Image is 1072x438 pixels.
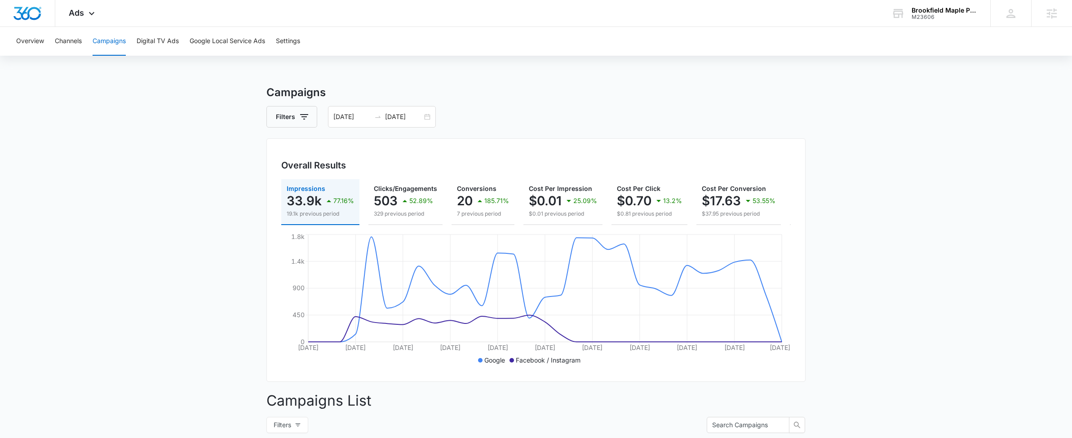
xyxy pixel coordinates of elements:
p: Google [484,355,505,365]
tspan: [DATE] [535,344,555,351]
button: Overview [16,27,44,56]
p: 185.71% [484,198,509,204]
p: 77.16% [333,198,354,204]
input: Search Campaigns [712,420,777,430]
p: $0.81 previous period [617,210,682,218]
tspan: [DATE] [677,344,697,351]
button: Google Local Service Ads [190,27,265,56]
span: Impressions [287,185,325,192]
p: 329 previous period [374,210,437,218]
p: 13.2% [663,198,682,204]
tspan: [DATE] [440,344,461,351]
h3: Overall Results [281,159,346,172]
tspan: [DATE] [724,344,745,351]
p: 25.09% [573,198,597,204]
span: Conversions [457,185,496,192]
tspan: [DATE] [393,344,413,351]
span: to [374,113,381,120]
tspan: [DATE] [629,344,650,351]
p: 52.89% [409,198,433,204]
p: Facebook / Instagram [516,355,580,365]
span: swap-right [374,113,381,120]
tspan: [DATE] [582,344,602,351]
button: Digital TV Ads [137,27,179,56]
button: search [789,417,805,433]
input: End date [385,112,422,122]
tspan: 1.4k [291,257,305,265]
span: Cost Per Click [617,185,660,192]
span: Clicks/Engagements [374,185,437,192]
input: Start date [333,112,371,122]
p: 33.9k [287,194,322,208]
p: 53.55% [753,198,775,204]
button: Campaigns [93,27,126,56]
p: $37.95 previous period [702,210,775,218]
p: $0.01 previous period [529,210,597,218]
div: account name [912,7,977,14]
button: Channels [55,27,82,56]
div: account id [912,14,977,20]
tspan: 450 [292,311,305,319]
tspan: [DATE] [345,344,366,351]
span: Filters [274,420,291,430]
span: search [789,421,805,429]
p: $0.01 [529,194,562,208]
span: Cost Per Conversion [702,185,766,192]
p: Campaigns List [266,390,806,411]
h3: Campaigns [266,84,806,101]
p: 19.1k previous period [287,210,354,218]
button: Settings [276,27,300,56]
button: Filters [266,417,308,433]
p: 20 [457,194,473,208]
tspan: 0 [301,338,305,345]
p: 7 previous period [457,210,509,218]
tspan: [DATE] [298,344,319,351]
button: Filters [266,106,317,128]
p: $0.70 [617,194,651,208]
tspan: 1.8k [291,233,305,240]
span: Ads [69,8,84,18]
p: 503 [374,194,398,208]
p: $17.63 [702,194,741,208]
tspan: [DATE] [487,344,508,351]
tspan: [DATE] [770,344,790,351]
tspan: 900 [292,284,305,292]
span: Cost Per Impression [529,185,592,192]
